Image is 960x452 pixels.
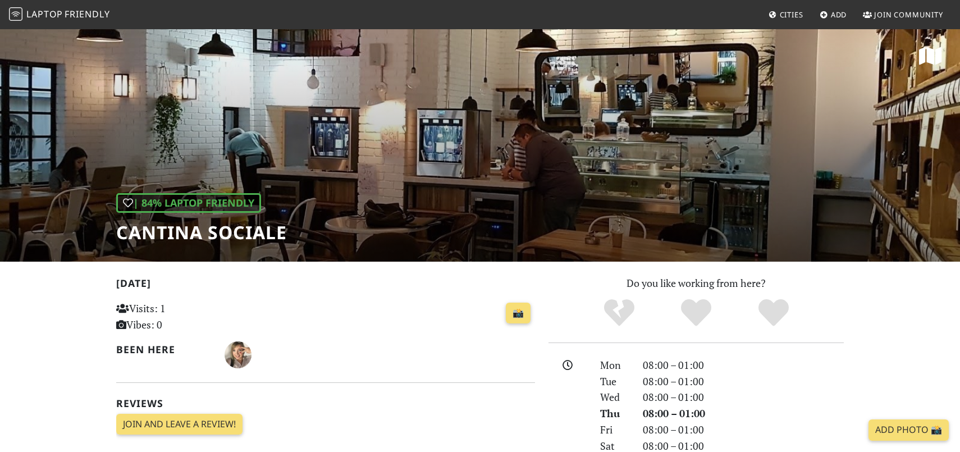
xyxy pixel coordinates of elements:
[636,357,851,373] div: 08:00 – 01:00
[815,4,852,25] a: Add
[506,303,531,324] a: 📸
[735,298,812,328] div: Definitely!
[636,405,851,422] div: 08:00 – 01:00
[65,8,109,20] span: Friendly
[26,8,63,20] span: Laptop
[116,398,535,409] h2: Reviews
[116,277,535,294] h2: [DATE]
[116,414,243,435] a: Join and leave a review!
[636,373,851,390] div: 08:00 – 01:00
[593,357,636,373] div: Mon
[593,389,636,405] div: Wed
[593,405,636,422] div: Thu
[593,422,636,438] div: Fri
[9,7,22,21] img: LaptopFriendly
[593,373,636,390] div: Tue
[874,10,943,20] span: Join Community
[116,300,247,333] p: Visits: 1 Vibes: 0
[780,10,803,20] span: Cities
[868,419,949,441] a: Add Photo 📸
[9,5,110,25] a: LaptopFriendly LaptopFriendly
[657,298,735,328] div: Yes
[225,347,252,360] span: Vladica Jovanovic
[116,222,287,243] h1: Cantina Sociale
[858,4,948,25] a: Join Community
[225,341,252,368] img: 901-vladica.jpg
[548,275,844,291] p: Do you like working from here?
[580,298,658,328] div: No
[636,422,851,438] div: 08:00 – 01:00
[831,10,847,20] span: Add
[116,344,211,355] h2: Been here
[636,389,851,405] div: 08:00 – 01:00
[116,193,261,213] div: | 84% Laptop Friendly
[764,4,808,25] a: Cities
